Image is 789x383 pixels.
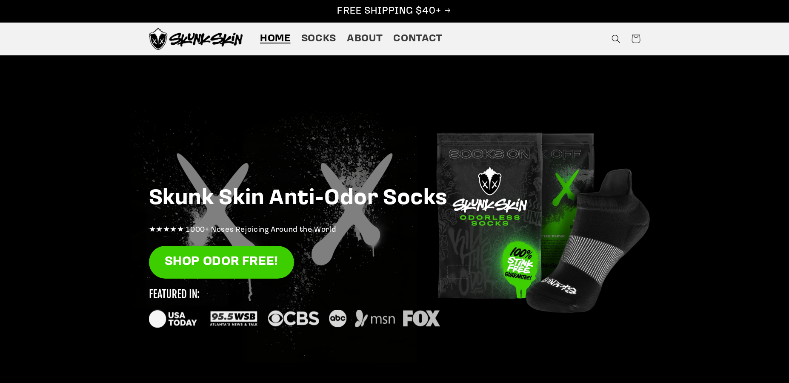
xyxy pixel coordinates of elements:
p: ★★★★★ 1000+ Noses Rejoicing Around the World [149,224,640,237]
a: Home [254,27,296,51]
img: new_featured_logos_1_small.svg [149,289,440,328]
span: Contact [393,32,442,46]
span: Home [260,32,291,46]
a: SHOP ODOR FREE! [149,246,294,279]
p: FREE SHIPPING $40+ [9,5,780,18]
a: Socks [296,27,341,51]
span: About [347,32,383,46]
a: About [341,27,388,51]
summary: Search [606,29,626,49]
a: Contact [388,27,448,51]
strong: Skunk Skin Anti-Odor Socks [149,188,448,210]
span: Socks [301,32,336,46]
img: Skunk Skin Anti-Odor Socks. [149,28,243,50]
